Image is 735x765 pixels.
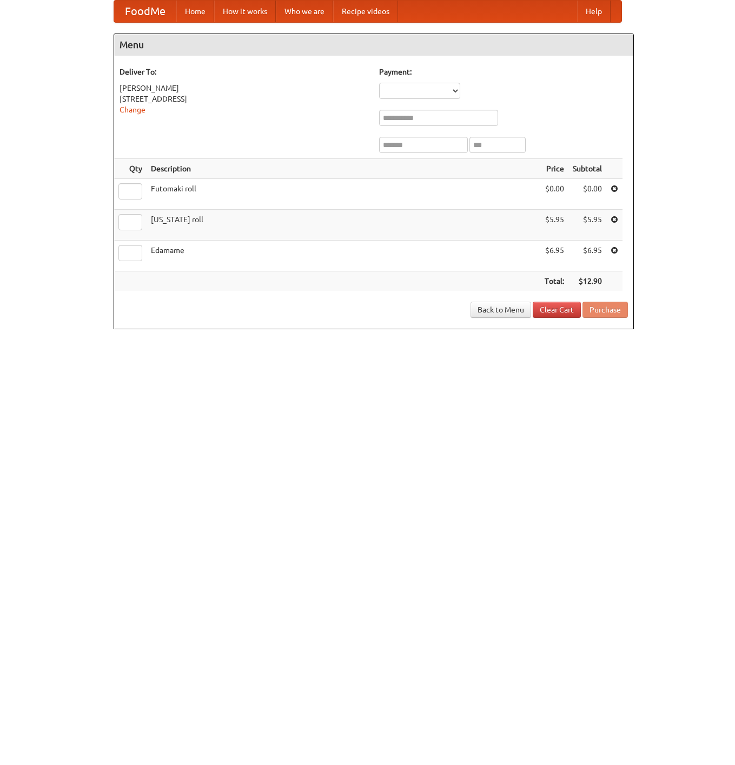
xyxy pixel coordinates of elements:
[214,1,276,22] a: How it works
[568,210,606,241] td: $5.95
[533,302,581,318] a: Clear Cart
[176,1,214,22] a: Home
[568,271,606,291] th: $12.90
[120,105,145,114] a: Change
[540,159,568,179] th: Price
[114,34,633,56] h4: Menu
[577,1,611,22] a: Help
[147,179,540,210] td: Futomaki roll
[379,66,628,77] h5: Payment:
[568,179,606,210] td: $0.00
[147,210,540,241] td: [US_STATE] roll
[333,1,398,22] a: Recipe videos
[120,83,368,94] div: [PERSON_NAME]
[114,1,176,22] a: FoodMe
[568,159,606,179] th: Subtotal
[147,159,540,179] th: Description
[147,241,540,271] td: Edamame
[471,302,531,318] a: Back to Menu
[114,159,147,179] th: Qty
[540,179,568,210] td: $0.00
[540,210,568,241] td: $5.95
[568,241,606,271] td: $6.95
[120,66,368,77] h5: Deliver To:
[276,1,333,22] a: Who we are
[540,241,568,271] td: $6.95
[582,302,628,318] button: Purchase
[120,94,368,104] div: [STREET_ADDRESS]
[540,271,568,291] th: Total:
